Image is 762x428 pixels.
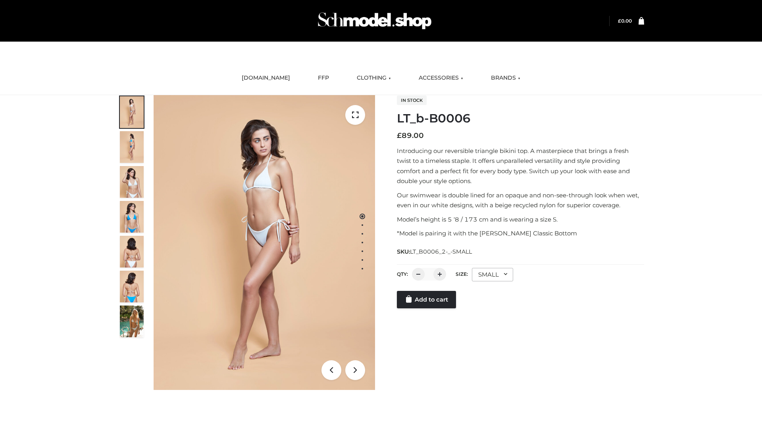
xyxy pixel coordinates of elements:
h1: LT_b-B0006 [397,111,644,126]
span: SKU: [397,247,473,256]
a: Add to cart [397,291,456,308]
a: BRANDS [485,69,526,87]
img: ArielClassicBikiniTop_CloudNine_AzureSky_OW114ECO_1-scaled.jpg [120,96,144,128]
img: ArielClassicBikiniTop_CloudNine_AzureSky_OW114ECO_4-scaled.jpg [120,201,144,233]
label: QTY: [397,271,408,277]
img: ArielClassicBikiniTop_CloudNine_AzureSky_OW114ECO_7-scaled.jpg [120,236,144,267]
span: LT_B0006_2-_-SMALL [410,248,472,255]
p: *Model is pairing it with the [PERSON_NAME] Classic Bottom [397,228,644,239]
bdi: 0.00 [618,18,632,24]
p: Introducing our reversible triangle bikini top. A masterpiece that brings a fresh twist to a time... [397,146,644,186]
span: In stock [397,96,427,105]
img: Schmodel Admin 964 [315,5,434,36]
div: SMALL [472,268,513,281]
a: £0.00 [618,18,632,24]
img: ArielClassicBikiniTop_CloudNine_AzureSky_OW114ECO_3-scaled.jpg [120,166,144,198]
span: £ [618,18,621,24]
img: Arieltop_CloudNine_AzureSky2.jpg [120,306,144,337]
a: CLOTHING [351,69,397,87]
img: ArielClassicBikiniTop_CloudNine_AzureSky_OW114ECO_8-scaled.jpg [120,271,144,302]
img: ArielClassicBikiniTop_CloudNine_AzureSky_OW114ECO_1 [154,95,375,390]
span: £ [397,131,402,140]
p: Our swimwear is double lined for an opaque and non-see-through look when wet, even in our white d... [397,190,644,210]
label: Size: [456,271,468,277]
p: Model’s height is 5 ‘8 / 173 cm and is wearing a size S. [397,214,644,225]
a: ACCESSORIES [413,69,469,87]
bdi: 89.00 [397,131,424,140]
a: FFP [312,69,335,87]
img: ArielClassicBikiniTop_CloudNine_AzureSky_OW114ECO_2-scaled.jpg [120,131,144,163]
a: [DOMAIN_NAME] [236,69,296,87]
